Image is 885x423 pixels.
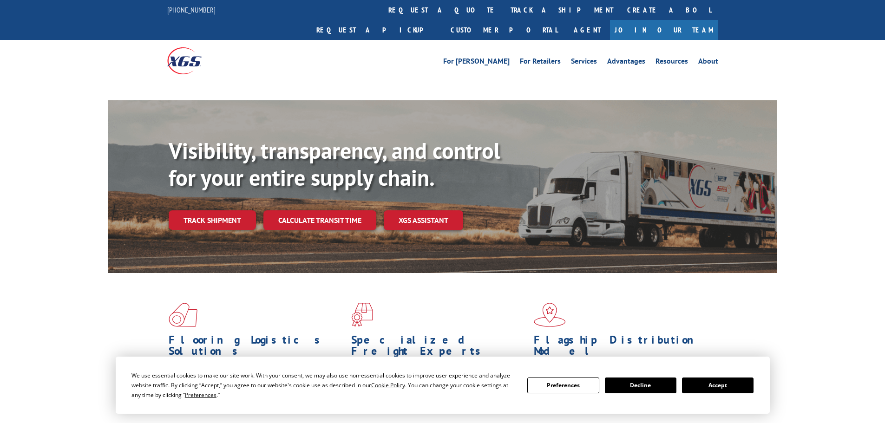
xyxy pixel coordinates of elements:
[169,136,500,192] b: Visibility, transparency, and control for your entire supply chain.
[564,20,610,40] a: Agent
[371,381,405,389] span: Cookie Policy
[351,303,373,327] img: xgs-icon-focused-on-flooring-red
[656,58,688,68] a: Resources
[443,58,510,68] a: For [PERSON_NAME]
[607,58,645,68] a: Advantages
[167,5,216,14] a: [PHONE_NUMBER]
[571,58,597,68] a: Services
[698,58,718,68] a: About
[682,377,754,393] button: Accept
[309,20,444,40] a: Request a pickup
[169,303,197,327] img: xgs-icon-total-supply-chain-intelligence-red
[131,371,516,400] div: We use essential cookies to make our site work. With your consent, we may also use non-essential ...
[610,20,718,40] a: Join Our Team
[534,303,566,327] img: xgs-icon-flagship-distribution-model-red
[605,377,676,393] button: Decline
[169,210,256,230] a: Track shipment
[351,334,527,361] h1: Specialized Freight Experts
[520,58,561,68] a: For Retailers
[384,210,463,230] a: XGS ASSISTANT
[534,334,709,361] h1: Flagship Distribution Model
[116,357,770,414] div: Cookie Consent Prompt
[527,377,599,393] button: Preferences
[444,20,564,40] a: Customer Portal
[185,391,216,399] span: Preferences
[169,334,344,361] h1: Flooring Logistics Solutions
[263,210,376,230] a: Calculate transit time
